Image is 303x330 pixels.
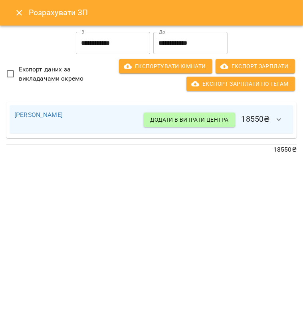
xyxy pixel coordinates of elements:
[6,145,297,154] p: 18550 ₴
[125,61,206,71] span: Експортувати кімнати
[29,6,293,19] h6: Розрахувати ЗП
[150,115,228,124] span: Додати в витрати центра
[14,111,63,119] a: [PERSON_NAME]
[10,3,29,22] button: Close
[144,113,235,127] button: Додати в витрати центра
[19,65,94,83] span: Експорт даних за викладачами окремо
[222,61,289,71] span: Експорт Зарплати
[216,59,295,73] button: Експорт Зарплати
[144,110,289,129] h6: 18550 ₴
[119,59,212,73] button: Експортувати кімнати
[193,79,289,89] span: Експорт Зарплати по тегам
[186,77,295,91] button: Експорт Зарплати по тегам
